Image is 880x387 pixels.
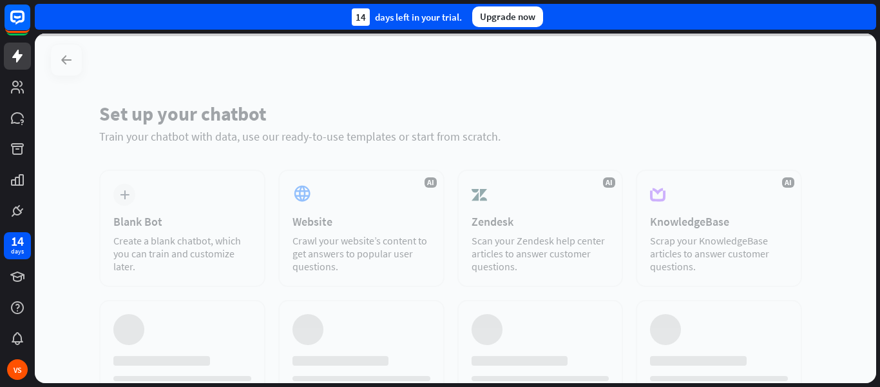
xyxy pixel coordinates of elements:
div: Upgrade now [472,6,543,27]
a: 14 days [4,232,31,259]
div: VS [7,359,28,380]
div: days [11,247,24,256]
div: 14 [352,8,370,26]
div: 14 [11,235,24,247]
div: days left in your trial. [352,8,462,26]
